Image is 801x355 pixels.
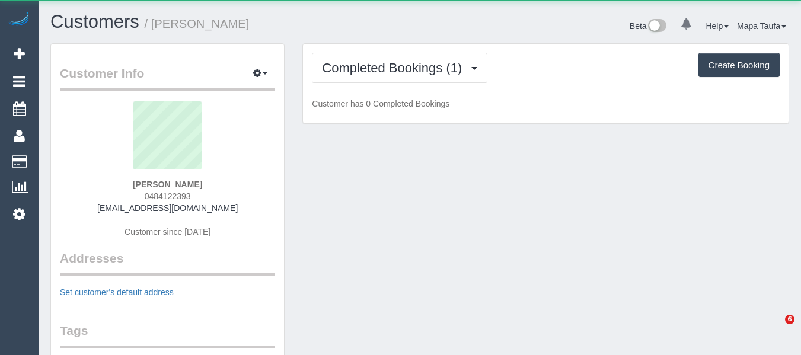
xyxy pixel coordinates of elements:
[647,19,666,34] img: New interface
[97,203,238,213] a: [EMAIL_ADDRESS][DOMAIN_NAME]
[125,227,210,236] span: Customer since [DATE]
[698,53,780,78] button: Create Booking
[785,315,794,324] span: 6
[145,17,250,30] small: / [PERSON_NAME]
[60,65,275,91] legend: Customer Info
[322,60,468,75] span: Completed Bookings (1)
[7,12,31,28] img: Automaid Logo
[761,315,789,343] iframe: Intercom live chat
[737,21,786,31] a: Mapa Taufa
[706,21,729,31] a: Help
[133,180,202,189] strong: [PERSON_NAME]
[50,11,139,32] a: Customers
[312,98,780,110] p: Customer has 0 Completed Bookings
[60,287,174,297] a: Set customer's default address
[145,191,191,201] span: 0484122393
[60,322,275,348] legend: Tags
[630,21,666,31] a: Beta
[312,53,487,83] button: Completed Bookings (1)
